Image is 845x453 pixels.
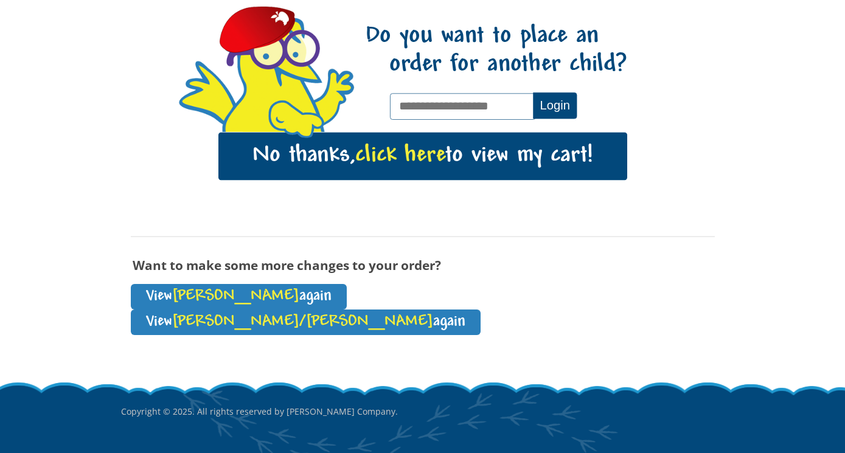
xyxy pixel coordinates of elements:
p: Copyright © 2025. All rights reserved by [PERSON_NAME] Company. [121,381,725,443]
span: order for another child? [366,51,627,80]
a: View[PERSON_NAME]again [131,284,347,309]
a: View[PERSON_NAME]/[PERSON_NAME]again [131,309,481,335]
img: hello [267,100,324,139]
span: click here [355,144,445,168]
button: Login [533,92,577,119]
span: [PERSON_NAME]/[PERSON_NAME] [172,314,433,330]
span: [PERSON_NAME] [172,288,299,305]
a: No thanks,click hereto view my cart! [218,133,627,180]
h1: Do you want to place an [364,22,627,80]
h3: Want to make some more changes to your order? [131,258,715,272]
